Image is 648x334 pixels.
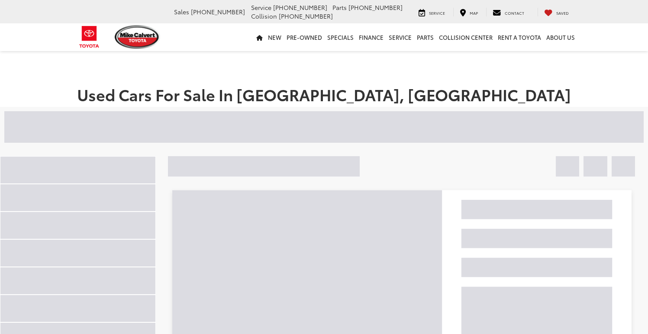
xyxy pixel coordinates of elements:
[73,23,106,51] img: Toyota
[115,25,161,49] img: Mike Calvert Toyota
[414,23,436,51] a: Parts
[470,10,478,16] span: Map
[356,23,386,51] a: Finance
[254,23,265,51] a: Home
[273,3,327,12] span: [PHONE_NUMBER]
[429,10,445,16] span: Service
[436,23,495,51] a: Collision Center
[251,12,277,20] span: Collision
[325,23,356,51] a: Specials
[412,8,451,16] a: Service
[505,10,524,16] span: Contact
[174,7,189,16] span: Sales
[544,23,577,51] a: About Us
[386,23,414,51] a: Service
[332,3,347,12] span: Parts
[348,3,403,12] span: [PHONE_NUMBER]
[538,8,575,16] a: My Saved Vehicles
[265,23,284,51] a: New
[191,7,245,16] span: [PHONE_NUMBER]
[279,12,333,20] span: [PHONE_NUMBER]
[556,10,569,16] span: Saved
[453,8,484,16] a: Map
[486,8,531,16] a: Contact
[284,23,325,51] a: Pre-Owned
[251,3,271,12] span: Service
[495,23,544,51] a: Rent a Toyota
